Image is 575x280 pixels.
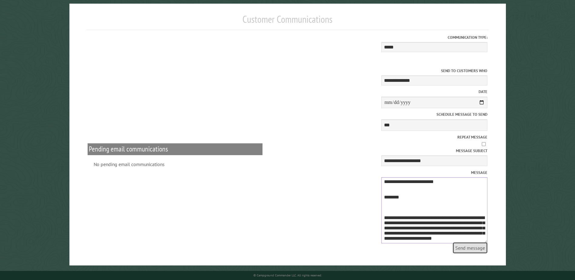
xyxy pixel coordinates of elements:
[265,134,488,140] label: Repeat message
[265,148,488,154] label: Message subject
[265,170,488,175] label: Message
[265,68,488,74] label: Send to customers who
[265,112,488,117] label: Schedule message to send
[86,13,488,30] h1: Customer Communications
[88,143,263,155] h2: Pending email communications
[453,242,487,253] span: Send message
[105,35,487,40] label: Communication type:
[94,161,257,167] div: No pending email communications
[253,273,322,277] small: © Campground Commander LLC. All rights reserved.
[265,89,488,95] label: Date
